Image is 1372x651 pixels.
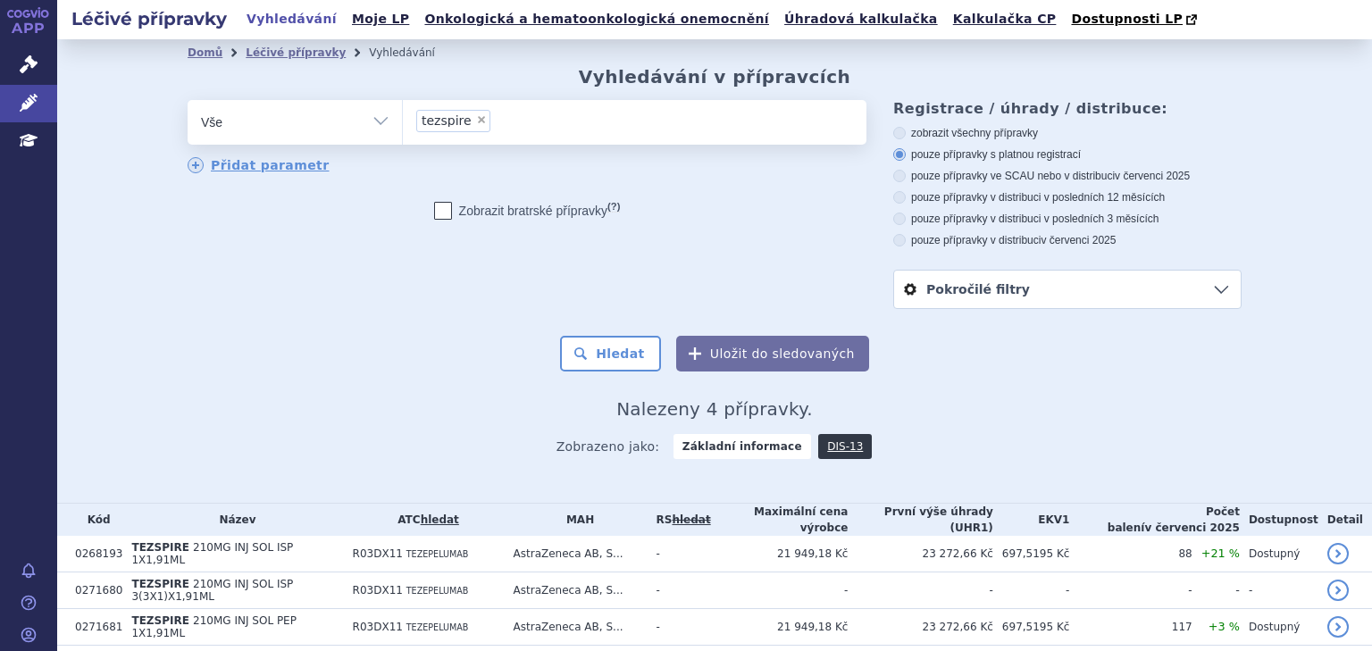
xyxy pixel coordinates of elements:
th: MAH [505,504,648,536]
span: v červenci 2025 [1115,170,1190,182]
td: - [648,536,711,572]
a: DIS-13 [818,434,872,459]
td: AstraZeneca AB, S... [505,536,648,572]
td: - [711,572,849,609]
h2: Léčivé přípravky [57,6,241,31]
button: Hledat [560,336,661,371]
span: Dostupnosti LP [1071,12,1183,26]
label: pouze přípravky v distribuci v posledních 3 měsících [893,212,1242,226]
span: 210MG INJ SOL ISP 3(3X1)X1,91ML [131,578,293,603]
span: tezspire [422,114,472,127]
td: - [848,572,992,609]
a: Moje LP [347,7,414,31]
label: pouze přípravky ve SCAU nebo v distribuci [893,169,1242,183]
a: Léčivé přípravky [246,46,346,59]
h3: Registrace / úhrady / distribuce: [893,100,1242,117]
a: Pokročilé filtry [894,271,1241,308]
span: +21 % [1201,547,1240,560]
a: hledat [421,513,459,526]
th: RS [648,504,711,536]
span: v červenci 2025 [1041,234,1116,246]
span: Nalezeny 4 přípravky. [616,398,813,420]
th: EKV1 [993,504,1070,536]
li: Vyhledávání [369,39,458,66]
abbr: (?) [607,201,620,213]
th: Dostupnost [1240,504,1318,536]
span: TEZSPIRE [131,578,188,590]
td: AstraZeneca AB, S... [505,609,648,646]
label: Zobrazit bratrské přípravky [434,202,621,220]
label: zobrazit všechny přípravky [893,126,1242,140]
td: 21 949,18 Kč [711,536,849,572]
span: 210MG INJ SOL ISP 1X1,91ML [131,541,293,566]
span: R03DX11 [353,621,403,633]
span: Zobrazeno jako: [556,434,660,459]
span: TEZEPELUMAB [406,622,469,632]
td: 697,5195 Kč [993,536,1070,572]
td: - [648,572,711,609]
label: pouze přípravky s platnou registrací [893,147,1242,162]
span: TEZEPELUMAB [406,586,469,596]
a: Vyhledávání [241,7,342,31]
th: Detail [1318,504,1372,536]
td: 0271680 [66,572,122,609]
span: TEZSPIRE [131,541,188,554]
strong: Základní informace [673,434,811,459]
td: 23 272,66 Kč [848,609,992,646]
td: 88 [1069,536,1192,572]
td: Dostupný [1240,536,1318,572]
td: - [1069,572,1192,609]
td: - [1240,572,1318,609]
th: První výše úhrady (UHR1) [848,504,992,536]
a: Přidat parametr [188,157,330,173]
span: × [476,114,487,125]
a: Domů [188,46,222,59]
span: TEZEPELUMAB [406,549,469,559]
td: 23 272,66 Kč [848,536,992,572]
label: pouze přípravky v distribuci [893,233,1242,247]
th: Maximální cena výrobce [711,504,849,536]
td: 0271681 [66,609,122,646]
td: - [1192,572,1240,609]
a: detail [1327,616,1349,638]
span: +3 % [1209,620,1240,633]
td: AstraZeneca AB, S... [505,572,648,609]
span: v červenci 2025 [1144,522,1239,534]
th: Název [122,504,343,536]
label: pouze přípravky v distribuci v posledních 12 měsících [893,190,1242,204]
a: Onkologická a hematoonkologická onemocnění [419,7,774,31]
a: Úhradová kalkulačka [779,7,943,31]
td: 117 [1069,609,1192,646]
del: hledat [672,513,710,526]
span: 210MG INJ SOL PEP 1X1,91ML [131,614,296,639]
th: Kód [66,504,122,536]
a: Kalkulačka CP [948,7,1062,31]
td: Dostupný [1240,609,1318,646]
button: Uložit do sledovaných [676,336,869,371]
td: - [648,609,711,646]
th: Počet balení [1069,504,1240,536]
a: detail [1327,543,1349,564]
td: 697,5195 Kč [993,609,1070,646]
td: 0268193 [66,536,122,572]
input: tezspire [496,109,506,131]
a: vyhledávání neobsahuje žádnou platnou referenční skupinu [672,513,710,526]
td: 21 949,18 Kč [711,609,849,646]
span: R03DX11 [353,547,403,560]
span: R03DX11 [353,584,403,597]
h2: Vyhledávání v přípravcích [579,66,851,88]
a: Dostupnosti LP [1066,7,1206,32]
span: TEZSPIRE [131,614,188,627]
th: ATC [344,504,505,536]
td: - [993,572,1070,609]
a: detail [1327,580,1349,601]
